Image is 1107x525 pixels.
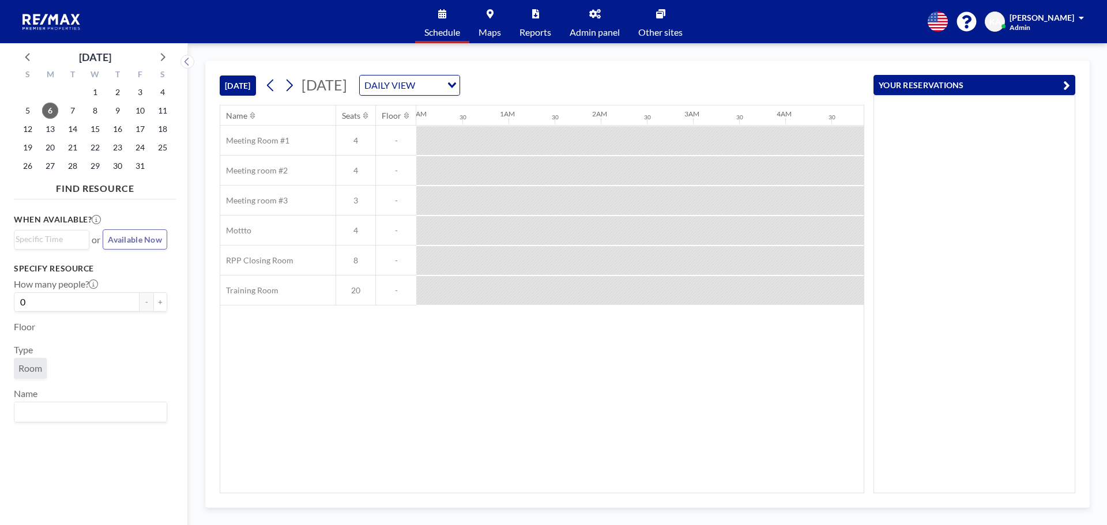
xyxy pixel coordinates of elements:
div: 30 [552,114,559,121]
span: [DATE] [302,76,347,93]
span: Thursday, October 2, 2025 [110,84,126,100]
span: Admin [1010,23,1030,32]
span: 20 [336,285,375,296]
span: - [376,225,416,236]
h4: FIND RESOURCE [14,178,176,194]
div: S [151,68,174,83]
span: Sunday, October 19, 2025 [20,139,36,156]
span: Thursday, October 16, 2025 [110,121,126,137]
span: Admin panel [570,28,620,37]
span: [PERSON_NAME] [1010,13,1074,22]
span: or [92,234,100,245]
span: Wednesday, October 1, 2025 [87,84,103,100]
div: 3AM [684,109,699,118]
span: - [376,285,416,296]
span: Schedule [424,28,460,37]
span: Mottto [220,225,251,236]
span: Saturday, October 11, 2025 [155,103,171,119]
span: Room [18,362,42,373]
span: KA [989,17,1001,27]
label: How many people? [14,278,98,290]
span: Saturday, October 18, 2025 [155,121,171,137]
span: Wednesday, October 22, 2025 [87,139,103,156]
span: Meeting room #2 [220,165,288,176]
span: - [376,195,416,206]
span: Saturday, October 4, 2025 [155,84,171,100]
span: Available Now [108,235,162,244]
span: 4 [336,135,375,146]
button: - [140,292,153,312]
label: Floor [14,321,35,333]
div: 4AM [777,109,792,118]
span: 4 [336,225,375,236]
span: Maps [479,28,501,37]
span: Meeting Room #1 [220,135,289,146]
div: Search for option [360,75,460,95]
div: 1AM [500,109,515,118]
span: - [376,255,416,266]
div: [DATE] [79,49,111,65]
span: Monday, October 13, 2025 [42,121,58,137]
input: Search for option [419,78,440,93]
span: DAILY VIEW [362,78,417,93]
span: Other sites [638,28,683,37]
button: Available Now [103,229,167,250]
span: Wednesday, October 15, 2025 [87,121,103,137]
input: Search for option [16,233,82,245]
div: F [129,68,151,83]
div: T [62,68,84,83]
div: T [106,68,129,83]
div: 30 [829,114,835,121]
div: Seats [342,111,360,121]
div: 12AM [408,109,427,118]
span: Friday, October 17, 2025 [132,121,148,137]
span: Monday, October 27, 2025 [42,158,58,174]
span: Friday, October 3, 2025 [132,84,148,100]
span: Reports [519,28,551,37]
span: Sunday, October 5, 2025 [20,103,36,119]
button: + [153,292,167,312]
div: Floor [382,111,401,121]
span: Training Room [220,285,278,296]
span: Saturday, October 25, 2025 [155,139,171,156]
span: RPP Closing Room [220,255,293,266]
div: Search for option [14,231,89,248]
button: YOUR RESERVATIONS [873,75,1075,95]
span: Friday, October 24, 2025 [132,139,148,156]
span: Thursday, October 23, 2025 [110,139,126,156]
span: Tuesday, October 28, 2025 [65,158,81,174]
div: Name [226,111,247,121]
div: 30 [644,114,651,121]
span: Wednesday, October 29, 2025 [87,158,103,174]
img: organization-logo [18,10,85,33]
div: M [39,68,62,83]
span: Thursday, October 30, 2025 [110,158,126,174]
span: Tuesday, October 7, 2025 [65,103,81,119]
span: Monday, October 20, 2025 [42,139,58,156]
input: Search for option [16,405,160,420]
span: Sunday, October 12, 2025 [20,121,36,137]
label: Name [14,388,37,399]
button: [DATE] [220,75,256,96]
span: Thursday, October 9, 2025 [110,103,126,119]
span: Monday, October 6, 2025 [42,103,58,119]
div: W [84,68,107,83]
span: Sunday, October 26, 2025 [20,158,36,174]
span: - [376,165,416,176]
h3: Specify resource [14,263,167,274]
span: Wednesday, October 8, 2025 [87,103,103,119]
span: Tuesday, October 14, 2025 [65,121,81,137]
span: 3 [336,195,375,206]
div: S [17,68,39,83]
span: Tuesday, October 21, 2025 [65,139,81,156]
span: Meeting room #3 [220,195,288,206]
span: 4 [336,165,375,176]
span: Friday, October 31, 2025 [132,158,148,174]
span: - [376,135,416,146]
div: Search for option [14,402,167,422]
label: Type [14,344,33,356]
div: 2AM [592,109,607,118]
div: 30 [460,114,466,121]
span: 8 [336,255,375,266]
span: Friday, October 10, 2025 [132,103,148,119]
